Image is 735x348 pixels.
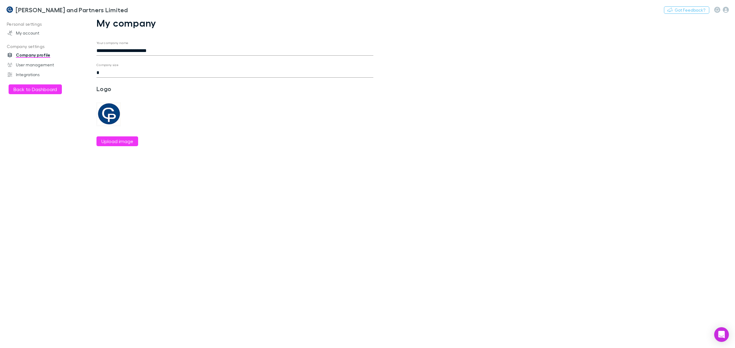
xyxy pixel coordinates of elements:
[664,6,709,14] button: Got Feedback?
[96,102,121,127] img: Preview
[6,6,13,13] img: Coates and Partners Limited's Logo
[101,138,133,145] label: Upload image
[1,20,86,28] p: Personal settings
[96,17,373,29] h1: My company
[96,63,119,67] label: Company size
[1,50,86,60] a: Company profile
[2,2,132,17] a: [PERSON_NAME] and Partners Limited
[9,84,62,94] button: Back to Dashboard
[16,6,128,13] h3: [PERSON_NAME] and Partners Limited
[714,327,729,342] div: Open Intercom Messenger
[1,60,86,70] a: User management
[1,43,86,50] p: Company settings
[96,136,138,146] button: Upload image
[96,85,189,92] h3: Logo
[1,28,86,38] a: My account
[1,70,86,80] a: Integrations
[96,41,129,45] label: Your company name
